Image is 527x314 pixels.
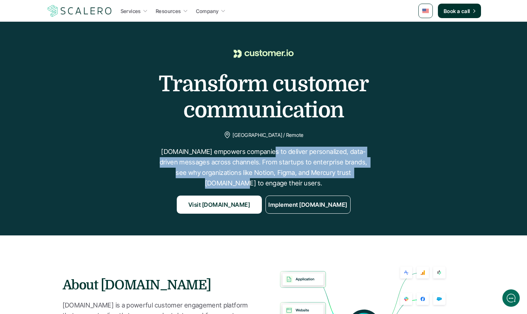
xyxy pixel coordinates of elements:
a: Scalero company logo [46,4,113,17]
a: Implement [DOMAIN_NAME] [265,196,351,214]
p: Company [196,7,219,15]
a: Visit [DOMAIN_NAME] [177,196,262,214]
img: logo_orange.svg [12,12,17,17]
p: Book a call [444,7,470,15]
div: Palavras-chave [84,43,116,47]
div: v 4.0.25 [20,12,35,17]
img: tab_keywords_by_traffic_grey.svg [76,42,82,48]
button: New conversation [11,96,134,110]
span: We run on Gist [60,253,92,258]
div: Domínio: [PERSON_NAME][DOMAIN_NAME] [19,19,122,25]
p: Resources [156,7,181,15]
img: tab_domain_overview_orange.svg [30,42,36,48]
p: Services [121,7,141,15]
h2: Let us know if we can help with lifecycle marketing. [11,48,134,83]
h3: About [DOMAIN_NAME] [63,276,264,294]
p: Implement [DOMAIN_NAME] [268,200,347,210]
p: Visit [DOMAIN_NAME] [188,200,250,210]
p: [GEOGRAPHIC_DATA] / Remote [233,130,303,139]
iframe: gist-messenger-bubble-iframe [502,289,520,307]
div: Domínio [38,43,55,47]
p: [DOMAIN_NAME] empowers companies to deliver personalized, data-driven messages across channels. F... [155,147,372,188]
h1: Hi! Welcome to Scalero. [11,35,134,47]
img: Scalero company logo [46,4,113,18]
a: Book a call [438,4,481,18]
img: website_grey.svg [12,19,17,25]
span: New conversation [47,100,87,106]
h1: Transform customer communication [83,71,445,123]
